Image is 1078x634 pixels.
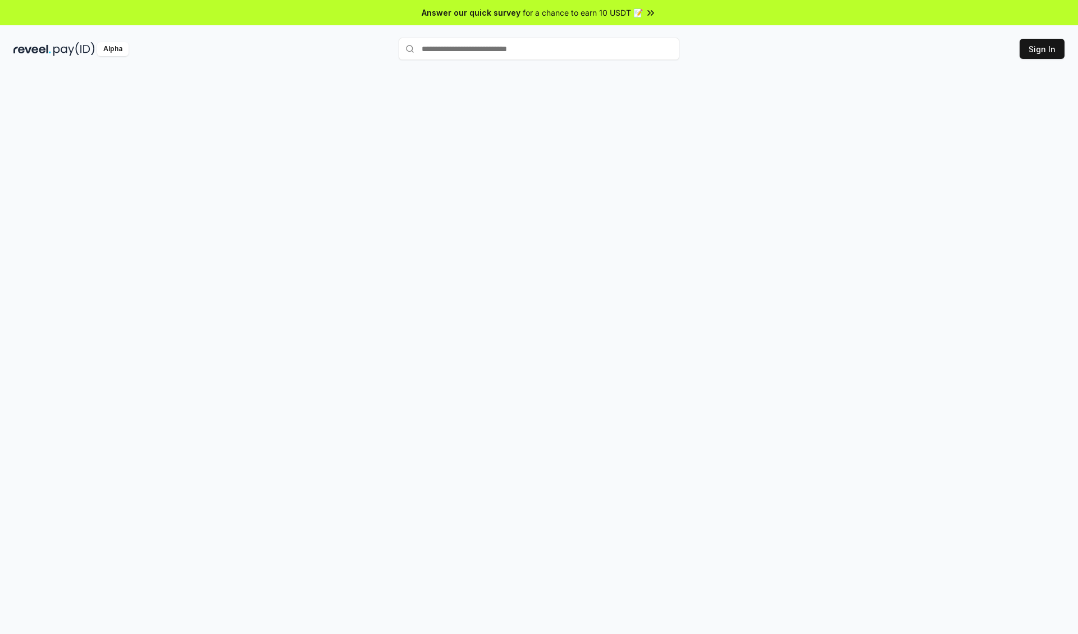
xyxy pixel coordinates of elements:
div: Alpha [97,42,129,56]
img: reveel_dark [13,42,51,56]
span: for a chance to earn 10 USDT 📝 [523,7,643,19]
button: Sign In [1020,39,1065,59]
img: pay_id [53,42,95,56]
span: Answer our quick survey [422,7,520,19]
